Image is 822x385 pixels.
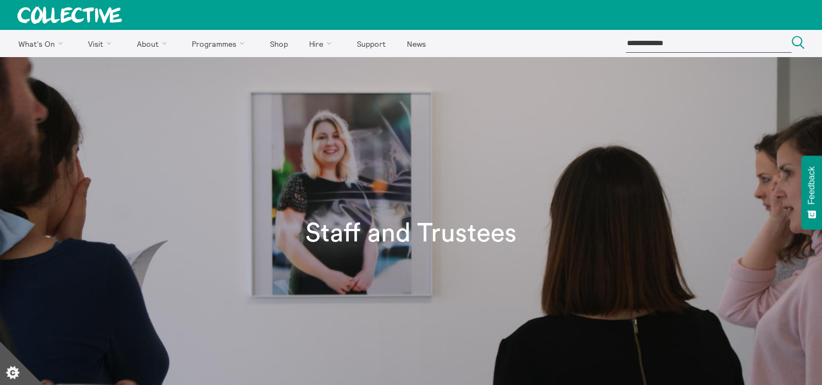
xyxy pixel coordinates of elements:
[183,30,259,57] a: Programmes
[260,30,297,57] a: Shop
[347,30,395,57] a: Support
[79,30,126,57] a: Visit
[801,156,822,229] button: Feedback - Show survey
[9,30,77,57] a: What's On
[397,30,435,57] a: News
[807,166,817,204] span: Feedback
[300,30,346,57] a: Hire
[127,30,180,57] a: About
